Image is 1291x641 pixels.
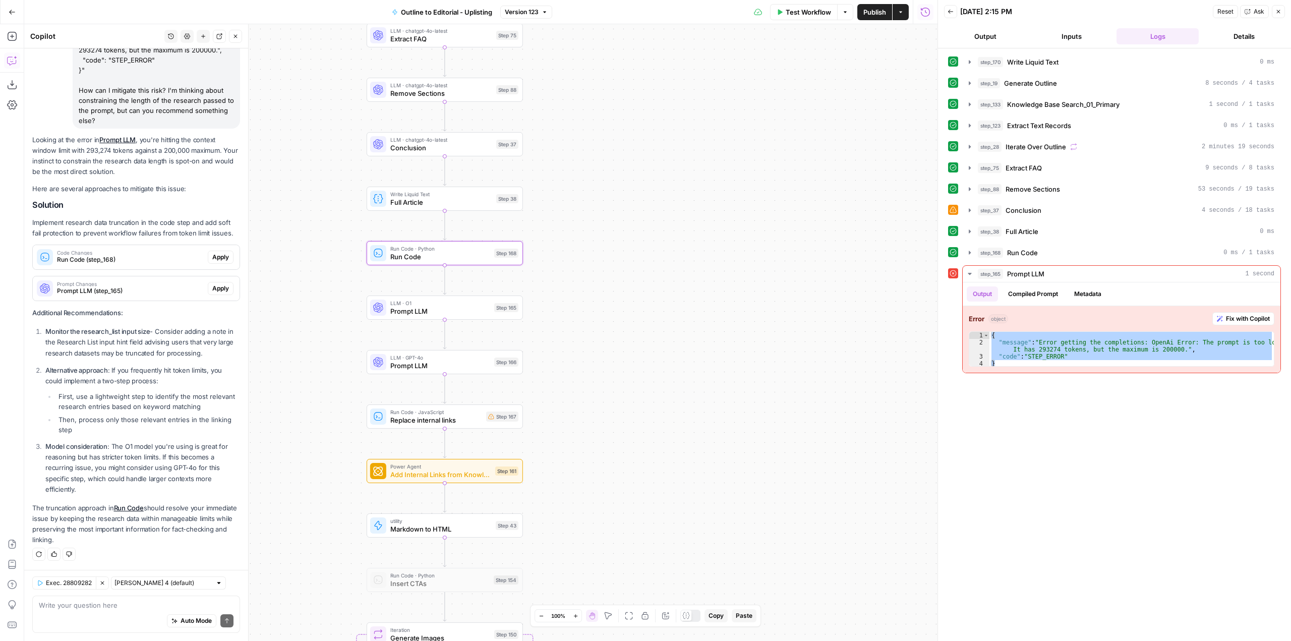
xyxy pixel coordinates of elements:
[963,245,1280,261] button: 0 ms / 1 tasks
[390,524,492,534] span: Markdown to HTML
[390,306,490,316] span: Prompt LLM
[45,366,108,374] strong: Alternative approach
[1213,5,1238,18] button: Reset
[1006,184,1060,194] span: Remove Sections
[963,266,1280,282] button: 1 second
[390,143,492,153] span: Conclusion
[390,361,490,371] span: Prompt LLM
[367,513,523,538] div: utilityMarkdown to HTMLStep 43
[1007,248,1038,258] span: Run Code
[863,7,886,17] span: Publish
[390,462,491,471] span: Power Agent
[786,7,831,17] span: Test Workflow
[390,626,490,634] span: Iteration
[1117,28,1199,44] button: Logs
[390,571,490,579] span: Run Code · Python
[988,314,1008,323] span: object
[963,223,1280,240] button: 0 ms
[983,332,989,339] span: Toggle code folding, rows 1 through 4
[390,415,482,425] span: Replace internal links
[390,252,490,262] span: Run Code
[494,630,518,639] div: Step 150
[32,217,240,239] p: Implement research data truncation in the code step and add soft fail protection to prevent workf...
[367,350,523,374] div: LLM · GPT-4oPrompt LLMStep 166
[963,282,1280,373] div: 1 second
[390,578,490,589] span: Insert CTAs
[114,578,211,588] input: Claude Sonnet 4 (default)
[45,441,240,495] p: : The O1 model you're using is great for reasoning but has stricter token limits. If this becomes...
[45,442,107,450] strong: Model consideration
[390,34,492,44] span: Extract FAQ
[969,353,989,360] div: 3
[45,365,240,386] p: : If you frequently hit token limits, you could implement a two-step process:
[494,358,518,367] div: Step 166
[367,241,523,265] div: Run Code · PythonRun CodeStep 168
[1006,142,1066,152] span: Iterate Over Outline
[32,184,240,194] p: Here are several approaches to mitigate this issue:
[978,78,1000,88] span: step_19
[969,339,989,353] div: 2
[963,160,1280,176] button: 9 seconds / 8 tasks
[390,408,482,416] span: Run Code · JavaScript
[1006,205,1041,215] span: Conclusion
[114,504,144,512] a: Run Code
[57,286,204,296] span: Prompt LLM (step_165)
[770,4,837,20] button: Test Workflow
[1223,121,1274,130] span: 0 ms / 1 tasks
[486,412,518,422] div: Step 167
[1209,100,1274,109] span: 1 second / 1 tasks
[99,136,136,144] a: Prompt LLM
[1068,286,1107,302] button: Metadata
[45,326,240,358] p: - Consider adding a note in the Research List input hint field advising users that very large res...
[978,142,1002,152] span: step_28
[1006,163,1042,173] span: Extract FAQ
[212,284,229,293] span: Apply
[494,575,518,585] div: Step 154
[30,31,161,41] div: Copilot
[1202,142,1274,151] span: 2 minutes 19 seconds
[390,81,492,89] span: LLM · chatgpt-4o-latest
[390,136,492,144] span: LLM · chatgpt-4o-latest
[1240,5,1269,18] button: Ask
[443,320,446,349] g: Edge from step_165 to step_166
[494,303,518,312] div: Step 165
[443,374,446,403] g: Edge from step_166 to step_167
[978,163,1002,173] span: step_75
[57,250,204,255] span: Code Changes
[963,54,1280,70] button: 0 ms
[978,269,1003,279] span: step_165
[978,99,1003,109] span: step_133
[1205,79,1274,88] span: 8 seconds / 4 tasks
[56,415,240,435] li: Then, process only those relevant entries in the linking step
[1007,57,1059,67] span: Write Liquid Text
[494,249,518,258] div: Step 168
[181,616,212,625] span: Auto Mode
[367,296,523,320] div: LLM · O1Prompt LLMStep 165
[443,47,446,77] g: Edge from step_75 to step_88
[496,140,518,149] div: Step 37
[367,459,523,483] div: Power AgentAdd Internal Links from Knowledge Base - ForkStep 161
[1006,226,1038,237] span: Full Article
[963,202,1280,218] button: 4 seconds / 18 tasks
[1002,286,1064,302] button: Compiled Prompt
[496,31,518,40] div: Step 75
[496,194,518,203] div: Step 38
[1007,121,1071,131] span: Extract Text Records
[32,135,240,178] p: Looking at the error in , you're hitting the context window limit with 293,274 tokens against a 2...
[32,309,123,317] strong: Additional Recommendations:
[978,248,1003,258] span: step_168
[1203,28,1285,44] button: Details
[1254,7,1264,16] span: Ask
[505,8,539,17] span: Version 123
[1202,206,1274,215] span: 4 seconds / 18 tasks
[390,354,490,362] span: LLM · GPT-4o
[963,118,1280,134] button: 0 ms / 1 tasks
[57,255,204,264] span: Run Code (step_168)
[390,299,490,307] span: LLM · O1
[496,85,518,94] div: Step 88
[367,568,523,592] div: Run Code · PythonInsert CTAsStep 154
[1007,269,1044,279] span: Prompt LLM
[978,57,1003,67] span: step_170
[443,102,446,131] g: Edge from step_88 to step_37
[167,614,216,627] button: Auto Mode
